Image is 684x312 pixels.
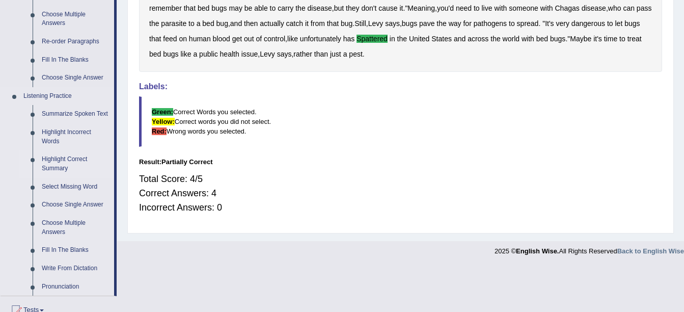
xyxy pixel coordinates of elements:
b: pass [637,4,652,12]
b: a [343,50,347,58]
b: to [188,19,195,28]
b: and [454,35,466,43]
b: a [193,50,197,58]
a: Choose Single Answer [37,196,114,214]
b: disease [308,4,332,12]
b: dangerous [571,19,605,28]
b: of [256,35,262,43]
a: Back to English Wise [617,247,684,255]
b: to [270,4,276,12]
h4: Labels: [139,82,662,91]
a: Pronunciation [37,278,114,296]
a: Choose Multiple Answers [37,6,114,33]
b: on [179,35,187,43]
b: to [619,35,625,43]
b: the [436,19,446,28]
b: with [522,35,534,43]
b: the [149,19,159,28]
b: just [330,50,341,58]
b: that [184,4,196,12]
b: the [295,4,305,12]
b: Green: [152,108,173,116]
b: health [220,50,239,58]
b: Yellow: [152,118,175,125]
b: it's [593,35,602,43]
b: that [327,19,339,28]
b: pathogens [474,19,507,28]
b: bed [202,19,214,28]
b: disease [582,4,606,12]
a: Write From Dictation [37,259,114,278]
b: can [623,4,635,12]
b: with [540,4,553,12]
b: It's [545,19,554,28]
b: but [334,4,344,12]
b: bug [341,19,352,28]
b: catch [286,19,303,28]
b: Chagas [555,4,579,12]
a: Fill In The Blanks [37,51,114,69]
b: to [474,4,480,12]
b: way [449,19,461,28]
b: pest [349,50,362,58]
b: United [409,35,429,43]
b: it [400,4,403,12]
b: Still [354,19,366,28]
a: Choose Single Answer [37,69,114,87]
div: Total Score: 4/5 Correct Answers: 4 Incorrect Answers: 0 [139,167,662,220]
b: bugs [163,50,178,58]
b: across [468,35,488,43]
b: let [615,19,622,28]
b: and [230,19,242,28]
b: time [604,35,617,43]
b: pave [419,19,434,28]
b: says [385,19,400,28]
b: may [229,4,242,12]
b: a [197,19,201,28]
b: for [463,19,471,28]
b: rather [293,50,312,58]
strong: English Wise. [516,247,559,255]
b: Levy [368,19,384,28]
b: public [199,50,218,58]
b: the [397,35,407,43]
b: live [482,4,493,12]
b: says [277,50,292,58]
a: Choose Multiple Answers [37,214,114,241]
b: spread [517,19,539,28]
b: out [244,35,254,43]
b: to [607,19,613,28]
a: Highlight Correct Summary [37,150,114,177]
a: Fill In The Blanks [37,241,114,259]
b: in [390,35,395,43]
b: to [509,19,515,28]
b: that [149,35,161,43]
b: Red: [152,127,167,135]
div: Result: [139,157,662,167]
b: don't [361,4,376,12]
a: Select Missing Word [37,178,114,196]
blockquote: Correct Words you selected. Correct words you did not select. Wrong words you selected. [139,96,662,147]
b: parasite [161,19,186,28]
b: with [494,4,507,12]
b: Meaning [407,4,435,12]
b: bed [198,4,209,12]
b: it [305,19,309,28]
b: someone [509,4,538,12]
b: control [264,35,285,43]
b: bug [216,19,228,28]
b: very [556,19,569,28]
b: feed [163,35,177,43]
b: be [244,4,253,12]
b: actually [260,19,284,28]
b: human [189,35,211,43]
b: than [314,50,328,58]
b: treat [627,35,642,43]
b: like [287,35,298,43]
a: Summarize Spoken Text [37,105,114,123]
div: 2025 © All Rights Reserved [495,241,684,256]
b: able [254,4,267,12]
b: they [346,4,359,12]
b: need [456,4,472,12]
